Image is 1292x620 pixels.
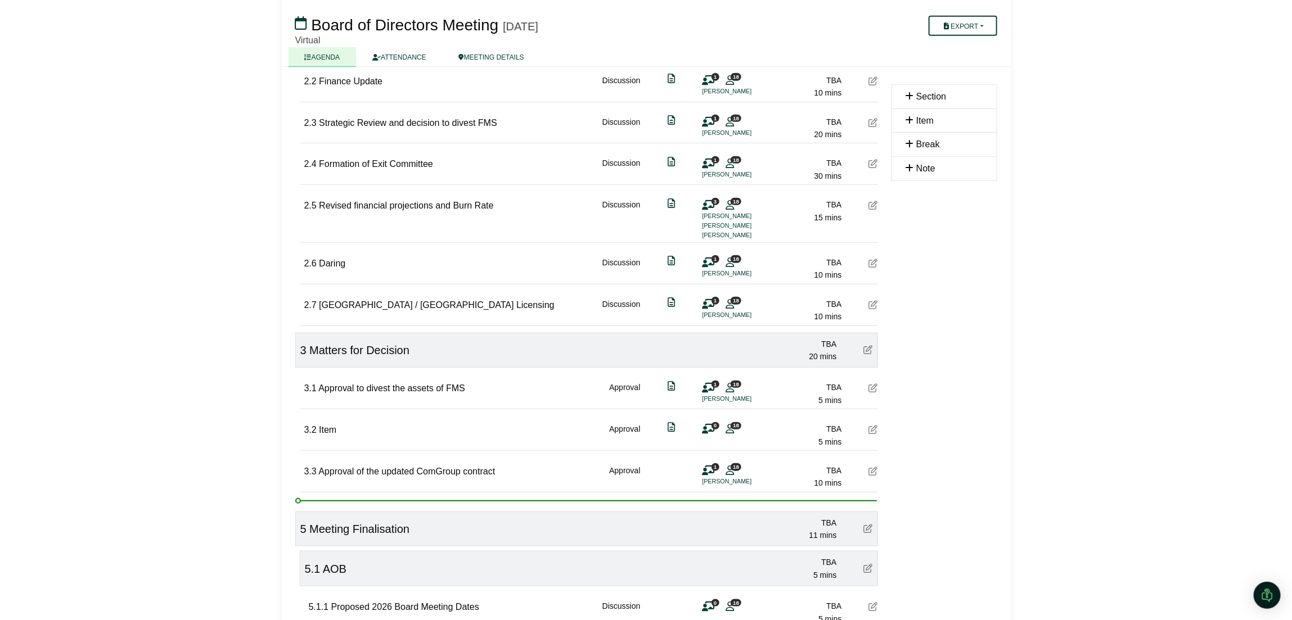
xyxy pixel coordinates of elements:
span: 2.5 [304,201,317,210]
div: TBA [763,116,842,128]
span: 3 [300,344,307,356]
span: 0 [712,422,719,429]
div: TBA [763,600,842,612]
span: Approval of the updated ComGroup contract [318,467,495,476]
div: Discussion [602,157,641,182]
span: 1 [712,381,719,388]
span: 1 [712,73,719,80]
a: ATTENDANCE [356,47,442,67]
span: 3.3 [304,467,317,476]
li: [PERSON_NAME] [703,394,787,404]
span: Daring [319,259,345,268]
span: 18 [731,255,741,263]
span: 3 [712,198,719,205]
a: AGENDA [289,47,357,67]
span: 5 [300,523,307,535]
span: Virtual [295,35,321,45]
span: 10 mins [814,478,841,487]
span: Formation of Exit Committee [319,159,433,169]
span: 18 [731,115,741,122]
span: Section [916,92,946,101]
div: TBA [763,157,842,169]
div: Discussion [602,298,641,323]
li: [PERSON_NAME] [703,128,787,138]
div: [DATE] [503,20,538,33]
span: Approval to divest the assets of FMS [318,383,465,393]
span: 1 [712,297,719,304]
span: 5 mins [813,571,836,580]
span: 2.6 [304,259,317,268]
div: TBA [758,556,837,568]
span: 10 mins [814,270,841,279]
span: 18 [731,422,741,429]
li: [PERSON_NAME] [703,230,787,240]
li: [PERSON_NAME] [703,211,787,221]
span: 2.4 [304,159,317,169]
div: Discussion [602,256,641,282]
li: [PERSON_NAME] [703,170,787,179]
div: Discussion [602,74,641,99]
span: 15 mins [814,213,841,222]
span: 10 mins [814,88,841,97]
span: Matters for Decision [309,344,409,356]
span: Break [916,139,940,149]
span: 3.2 [304,425,317,435]
span: Note [916,164,935,173]
div: TBA [758,517,837,529]
div: Approval [609,381,640,406]
li: [PERSON_NAME] [703,269,787,278]
span: 18 [731,463,741,470]
span: 5.1.1 [309,602,329,612]
div: TBA [763,256,842,269]
span: Item [916,116,934,125]
span: 18 [731,599,741,607]
li: [PERSON_NAME] [703,310,787,320]
button: Export [929,16,997,36]
span: 30 mins [814,171,841,180]
span: 1 [712,115,719,122]
span: 18 [731,381,741,388]
span: 2.7 [304,300,317,310]
div: TBA [763,381,842,393]
li: [PERSON_NAME] [703,87,787,96]
div: TBA [763,298,842,310]
div: TBA [763,74,842,87]
span: Finance Update [319,76,382,86]
div: Approval [609,464,640,490]
span: Item [319,425,336,435]
div: Discussion [602,116,641,141]
div: TBA [763,198,842,211]
span: 18 [731,297,741,304]
div: Discussion [602,198,641,240]
span: 1 [712,156,719,164]
span: 1 [712,255,719,263]
span: 2.3 [304,118,317,128]
span: 5.1 [305,563,321,575]
span: 0 [712,599,719,607]
span: 10 mins [814,312,841,321]
span: 2.2 [304,76,317,86]
span: 5 mins [818,396,841,405]
span: 11 mins [809,531,836,540]
span: Revised financial projections and Burn Rate [319,201,493,210]
span: 3.1 [304,383,317,393]
span: 18 [731,156,741,164]
span: Strategic Review and decision to divest FMS [319,118,497,128]
span: Board of Directors Meeting [311,16,498,34]
div: TBA [763,464,842,477]
span: 5 mins [818,437,841,446]
li: [PERSON_NAME] [703,221,787,230]
span: 20 mins [814,130,841,139]
div: TBA [758,338,837,350]
span: 1 [712,463,719,470]
span: 18 [731,198,741,205]
span: AOB [323,563,346,575]
div: Approval [609,423,640,448]
div: TBA [763,423,842,435]
span: [GEOGRAPHIC_DATA] / [GEOGRAPHIC_DATA] Licensing [319,300,554,310]
span: 20 mins [809,352,836,361]
li: [PERSON_NAME] [703,477,787,486]
div: Open Intercom Messenger [1254,582,1281,609]
span: Meeting Finalisation [309,523,409,535]
a: MEETING DETAILS [443,47,541,67]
